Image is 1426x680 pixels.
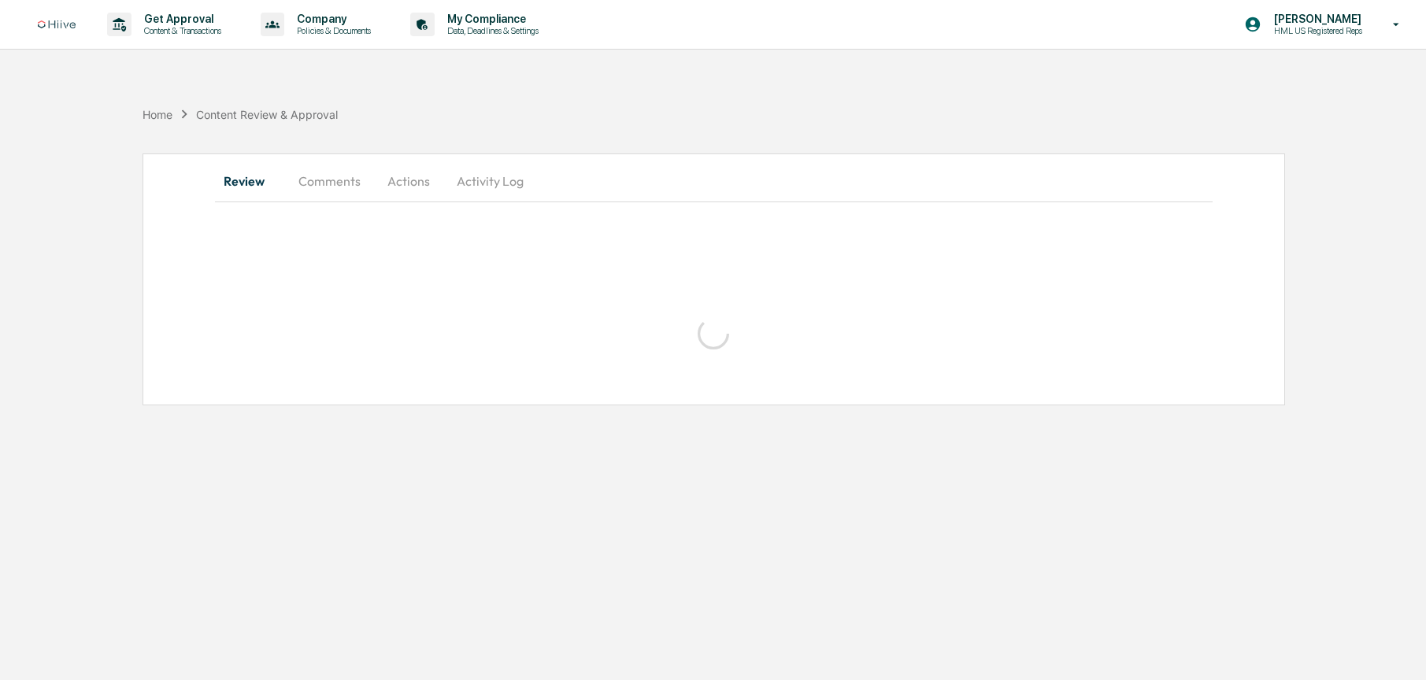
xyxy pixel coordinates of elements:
[286,162,373,200] button: Comments
[143,108,172,121] div: Home
[435,25,546,36] p: Data, Deadlines & Settings
[444,162,536,200] button: Activity Log
[373,162,444,200] button: Actions
[435,13,546,25] p: My Compliance
[1261,13,1370,25] p: [PERSON_NAME]
[131,13,229,25] p: Get Approval
[38,20,76,29] img: logo
[284,25,379,36] p: Policies & Documents
[196,108,338,121] div: Content Review & Approval
[284,13,379,25] p: Company
[215,162,286,200] button: Review
[215,162,1213,200] div: secondary tabs example
[131,25,229,36] p: Content & Transactions
[1261,25,1370,36] p: HML US Registered Reps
